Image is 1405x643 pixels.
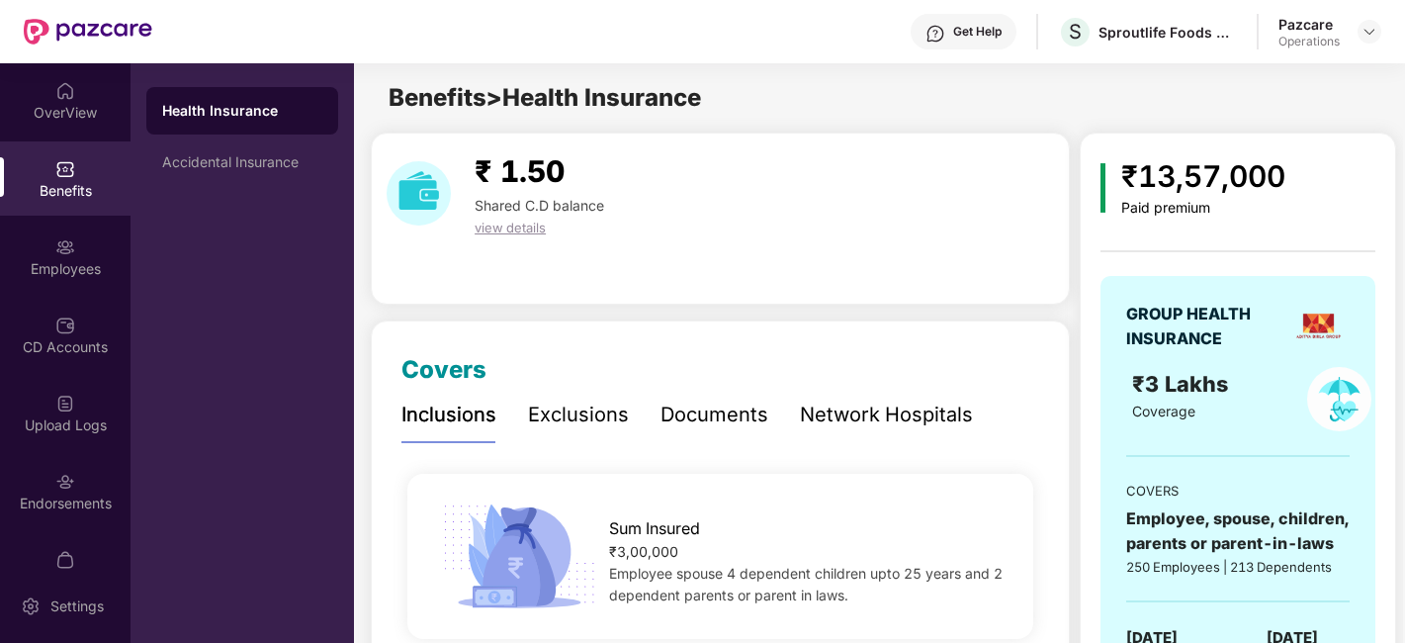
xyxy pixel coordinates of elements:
[21,597,41,616] img: svg+xml;base64,PHN2ZyBpZD0iU2V0dGluZy0yMHgyMCIgeG1sbnM9Imh0dHA6Ly93d3cudzMub3JnLzIwMDAvc3ZnIiB3aW...
[162,101,322,121] div: Health Insurance
[55,472,75,492] img: svg+xml;base64,PHN2ZyBpZD0iRW5kb3JzZW1lbnRzIiB4bWxucz0iaHR0cDovL3d3dy53My5vcmcvMjAwMC9zdmciIHdpZH...
[389,83,701,112] span: Benefits > Health Insurance
[401,400,496,430] div: Inclusions
[55,81,75,101] img: svg+xml;base64,PHN2ZyBpZD0iSG9tZSIgeG1sbnM9Imh0dHA6Ly93d3cudzMub3JnLzIwMDAvc3ZnIiB3aWR0aD0iMjAiIG...
[24,19,152,45] img: New Pazcare Logo
[55,550,75,570] img: svg+xml;base64,PHN2ZyBpZD0iTXlfT3JkZXJzIiBkYXRhLW5hbWU9Ik15IE9yZGVycyIgeG1sbnM9Imh0dHA6Ly93d3cudz...
[1361,24,1377,40] img: svg+xml;base64,PHN2ZyBpZD0iRHJvcGRvd24tMzJ4MzIiIHhtbG5zPSJodHRwOi8vd3d3LnczLm9yZy8yMDAwL3N2ZyIgd2...
[1307,367,1371,431] img: policyIcon
[436,499,602,614] img: icon
[55,237,75,257] img: svg+xml;base64,PHN2ZyBpZD0iRW1wbG95ZWVzIiB4bWxucz0iaHR0cDovL3d3dy53My5vcmcvMjAwMC9zdmciIHdpZHRoPS...
[475,153,565,189] span: ₹ 1.50
[925,24,945,44] img: svg+xml;base64,PHN2ZyBpZD0iSGVscC0zMngzMiIgeG1sbnM9Imh0dHA6Ly93d3cudzMub3JnLzIwMDAvc3ZnIiB3aWR0aD...
[55,159,75,179] img: svg+xml;base64,PHN2ZyBpZD0iQmVuZWZpdHMiIHhtbG5zPSJodHRwOi8vd3d3LnczLm9yZy8yMDAwL3N2ZyIgd2lkdGg9Ij...
[1100,163,1105,213] img: icon
[953,24,1002,40] div: Get Help
[528,400,629,430] div: Exclusions
[1126,302,1286,351] div: GROUP HEALTH INSURANCE
[162,154,322,170] div: Accidental Insurance
[609,516,700,541] span: Sum Insured
[1126,557,1350,577] div: 250 Employees | 213 Dependents
[1121,153,1285,200] div: ₹13,57,000
[1132,371,1234,397] span: ₹3 Lakhs
[1126,506,1350,556] div: Employee, spouse, children, parents or parent-in-laws
[1098,23,1237,42] div: Sproutlife Foods Private Limited
[609,541,1006,563] div: ₹3,00,000
[1132,403,1195,419] span: Coverage
[1069,20,1082,44] span: S
[1293,301,1344,351] img: insurerLogo
[55,316,75,335] img: svg+xml;base64,PHN2ZyBpZD0iQ0RfQWNjb3VudHMiIGRhdGEtbmFtZT0iQ0QgQWNjb3VudHMiIHhtbG5zPSJodHRwOi8vd3...
[660,400,768,430] div: Documents
[44,597,110,616] div: Settings
[1121,200,1285,217] div: Paid premium
[1278,34,1340,49] div: Operations
[387,161,451,226] img: download
[1278,15,1340,34] div: Pazcare
[475,197,604,214] span: Shared C.D balance
[800,400,973,430] div: Network Hospitals
[401,355,486,384] span: Covers
[475,220,546,235] span: view details
[55,394,75,413] img: svg+xml;base64,PHN2ZyBpZD0iVXBsb2FkX0xvZ3MiIGRhdGEtbmFtZT0iVXBsb2FkIExvZ3MiIHhtbG5zPSJodHRwOi8vd3...
[1126,481,1350,501] div: COVERS
[609,565,1003,603] span: Employee spouse 4 dependent children upto 25 years and 2 dependent parents or parent in laws.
